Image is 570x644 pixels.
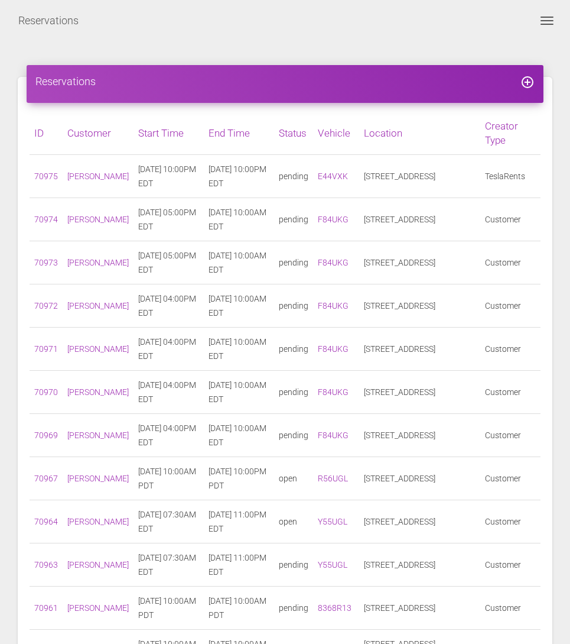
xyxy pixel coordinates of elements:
[480,198,540,241] td: Customer
[359,414,481,457] td: [STREET_ADDRESS]
[274,500,313,543] td: open
[318,603,351,613] a: 8368R13
[359,371,481,414] td: [STREET_ADDRESS]
[318,171,348,181] a: E44VXK
[204,155,274,198] td: [DATE] 10:00PM EDT
[274,155,313,198] td: pending
[274,112,313,155] th: Status
[318,215,348,224] a: F84UKG
[204,414,274,457] td: [DATE] 10:00AM EDT
[67,603,129,613] a: [PERSON_NAME]
[274,371,313,414] td: pending
[204,371,274,414] td: [DATE] 10:00AM EDT
[359,500,481,543] td: [STREET_ADDRESS]
[480,414,540,457] td: Customer
[30,112,63,155] th: ID
[35,74,535,89] h4: Reservations
[133,198,204,241] td: [DATE] 05:00PM EDT
[133,112,204,155] th: Start Time
[63,112,133,155] th: Customer
[359,284,481,328] td: [STREET_ADDRESS]
[480,241,540,284] td: Customer
[274,414,313,457] td: pending
[67,387,129,397] a: [PERSON_NAME]
[480,457,540,500] td: Customer
[34,474,58,483] a: 70967
[359,328,481,371] td: [STREET_ADDRESS]
[204,328,274,371] td: [DATE] 10:00AM EDT
[67,344,129,354] a: [PERSON_NAME]
[204,198,274,241] td: [DATE] 10:00AM EDT
[480,155,540,198] td: TeslaRents
[274,198,313,241] td: pending
[318,517,347,526] a: Y55UGL
[359,457,481,500] td: [STREET_ADDRESS]
[480,112,540,155] th: Creator Type
[67,431,129,440] a: [PERSON_NAME]
[274,328,313,371] td: pending
[480,328,540,371] td: Customer
[67,517,129,526] a: [PERSON_NAME]
[318,560,347,569] a: Y55UGL
[204,457,274,500] td: [DATE] 10:00PM PDT
[204,587,274,630] td: [DATE] 10:00AM PDT
[318,474,348,483] a: R56UGL
[133,284,204,328] td: [DATE] 04:00PM EDT
[18,6,79,35] a: Reservations
[204,112,274,155] th: End Time
[34,215,58,224] a: 70974
[67,560,129,569] a: [PERSON_NAME]
[318,387,348,397] a: F84UKG
[34,258,58,267] a: 70973
[480,371,540,414] td: Customer
[204,500,274,543] td: [DATE] 11:00PM EDT
[359,112,481,155] th: Location
[204,543,274,587] td: [DATE] 11:00PM EDT
[67,215,129,224] a: [PERSON_NAME]
[318,301,348,310] a: F84UKG
[34,171,58,181] a: 70975
[359,587,481,630] td: [STREET_ADDRESS]
[318,431,348,440] a: F84UKG
[133,155,204,198] td: [DATE] 10:00PM EDT
[204,284,274,328] td: [DATE] 10:00AM EDT
[480,587,540,630] td: Customer
[133,587,204,630] td: [DATE] 10:00AM PDT
[520,75,535,88] a: add_circle_outline
[34,431,58,440] a: 70969
[313,112,359,155] th: Vehicle
[67,474,129,483] a: [PERSON_NAME]
[359,198,481,241] td: [STREET_ADDRESS]
[133,500,204,543] td: [DATE] 07:30AM EDT
[34,560,58,569] a: 70963
[480,543,540,587] td: Customer
[34,344,58,354] a: 70971
[520,75,535,89] i: add_circle_outline
[133,328,204,371] td: [DATE] 04:00PM EDT
[318,344,348,354] a: F84UKG
[318,258,348,267] a: F84UKG
[533,14,561,28] button: Toggle navigation
[133,371,204,414] td: [DATE] 04:00PM EDT
[274,241,313,284] td: pending
[34,603,58,613] a: 70961
[133,241,204,284] td: [DATE] 05:00PM EDT
[133,414,204,457] td: [DATE] 04:00PM EDT
[274,587,313,630] td: pending
[480,500,540,543] td: Customer
[359,155,481,198] td: [STREET_ADDRESS]
[34,301,58,310] a: 70972
[274,457,313,500] td: open
[67,301,129,310] a: [PERSON_NAME]
[67,258,129,267] a: [PERSON_NAME]
[34,517,58,526] a: 70964
[274,543,313,587] td: pending
[274,284,313,328] td: pending
[480,284,540,328] td: Customer
[133,457,204,500] td: [DATE] 10:00AM PDT
[204,241,274,284] td: [DATE] 10:00AM EDT
[67,171,129,181] a: [PERSON_NAME]
[34,387,58,397] a: 70970
[359,543,481,587] td: [STREET_ADDRESS]
[359,241,481,284] td: [STREET_ADDRESS]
